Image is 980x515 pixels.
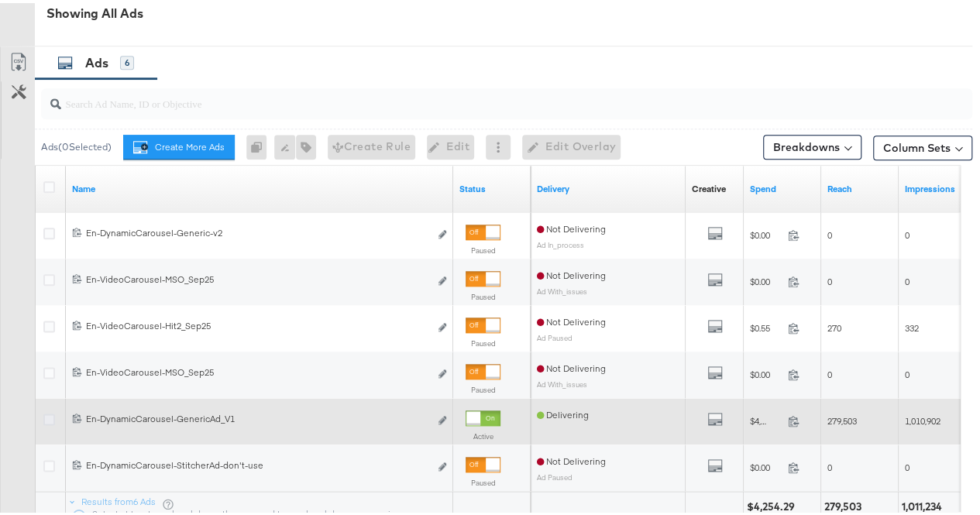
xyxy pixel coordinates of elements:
[827,458,832,470] span: 0
[466,428,500,438] label: Active
[692,180,726,192] a: Shows the creative associated with your ad.
[466,335,500,345] label: Paused
[537,359,606,371] span: Not Delivering
[905,273,910,284] span: 0
[750,458,782,470] span: $0.00
[537,266,606,278] span: Not Delivering
[827,366,832,377] span: 0
[827,412,857,424] span: 279,503
[86,270,429,283] div: En-VideoCarousel-MSO_Sep25
[46,2,972,19] div: Showing All Ads
[750,180,815,192] a: The total amount spent to date.
[466,289,500,299] label: Paused
[466,382,500,392] label: Paused
[61,79,891,109] input: Search Ad Name, ID or Objective
[902,496,947,511] div: 1,011,234
[873,132,972,157] button: Column Sets
[827,319,841,331] span: 270
[466,475,500,485] label: Paused
[750,412,782,424] span: $4,253.74
[466,242,500,252] label: Paused
[459,180,524,192] a: Shows the current state of your Ad.
[905,458,910,470] span: 0
[537,452,606,464] span: Not Delivering
[750,226,782,238] span: $0.00
[123,132,235,156] button: Create More Ads
[86,410,429,422] div: En-DynamicCarousel-GenericAd_V1
[537,283,587,293] sub: Ad With_issues
[537,469,573,479] sub: Ad Paused
[537,406,589,417] span: Delivering
[750,366,782,377] span: $0.00
[750,319,782,331] span: $0.55
[905,226,910,238] span: 0
[72,180,447,192] a: Ad Name.
[827,273,832,284] span: 0
[905,319,919,331] span: 332
[86,317,429,329] div: En-VideoCarousel-Hit2_Sep25
[692,180,726,192] div: Creative
[827,226,832,238] span: 0
[537,313,606,324] span: Not Delivering
[905,412,940,424] span: 1,010,902
[905,366,910,377] span: 0
[537,237,584,246] sub: Ad In_process
[86,456,429,469] div: En-DynamicCarousel-StitcherAd-don't-use
[246,132,274,156] div: 0
[827,180,892,192] a: The number of people your ad was served to.
[85,52,108,67] span: Ads
[86,224,429,236] div: En-DynamicCarousel-Generic-v2
[537,180,679,192] a: Reflects the ability of your Ad to achieve delivery.
[763,132,861,156] button: Breakdowns
[120,53,134,67] div: 6
[537,220,606,232] span: Not Delivering
[537,330,573,339] sub: Ad Paused
[750,273,782,284] span: $0.00
[747,496,799,511] div: $4,254.29
[824,496,866,511] div: 279,503
[537,376,587,386] sub: Ad With_issues
[41,137,112,151] div: Ads ( 0 Selected)
[905,180,970,192] a: The number of times your ad was served. On mobile apps an ad is counted as served the first time ...
[86,363,429,376] div: En-VideoCarousel-MSO_Sep25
